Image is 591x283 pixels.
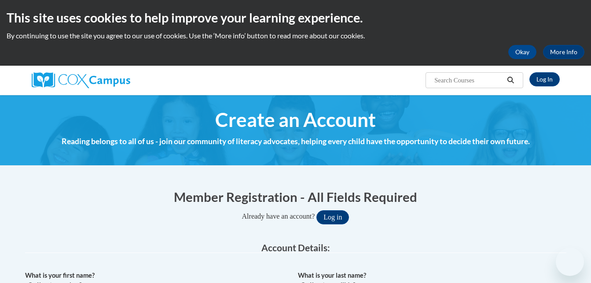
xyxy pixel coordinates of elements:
span: Create an Account [215,108,376,131]
img: Cox Campus [32,72,130,88]
iframe: Button to launch messaging window [556,248,584,276]
button: Okay [508,45,536,59]
h2: This site uses cookies to help improve your learning experience. [7,9,584,26]
p: By continuing to use the site you agree to our use of cookies. Use the ‘More info’ button to read... [7,31,584,41]
input: Search Courses [433,75,504,86]
span: Already have an account? [242,212,315,220]
a: Log In [529,72,560,86]
h4: Reading belongs to all of us - join our community of literacy advocates, helping every child have... [25,136,566,147]
button: Search [504,75,517,86]
h1: Member Registration - All Fields Required [25,188,566,206]
span: Account Details: [261,242,330,253]
button: Log in [316,210,349,224]
a: More Info [543,45,584,59]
